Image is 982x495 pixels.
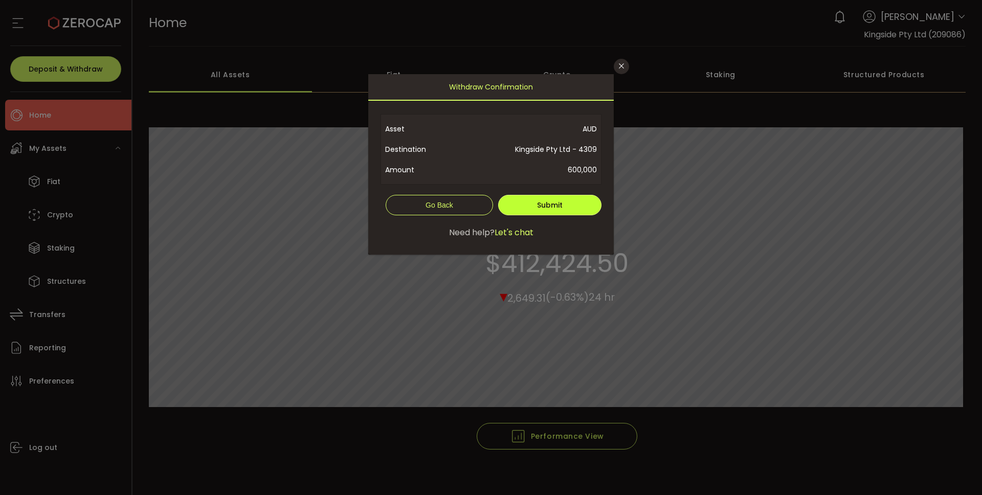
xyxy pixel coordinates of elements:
span: Need help? [449,227,495,239]
span: AUD [450,119,597,139]
span: Withdraw Confirmation [449,74,533,100]
button: Submit [498,195,601,215]
span: 600,000 [450,160,597,180]
span: Kingside Pty Ltd - 4309 [450,139,597,160]
span: Go Back [426,201,453,209]
button: Close [614,59,629,74]
span: Destination [385,139,450,160]
span: Submit [537,200,563,210]
iframe: Chat Widget [860,385,982,495]
span: Amount [385,160,450,180]
span: Asset [385,119,450,139]
button: Go Back [386,195,493,215]
span: Let's chat [495,227,533,239]
div: dialog [368,74,614,255]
